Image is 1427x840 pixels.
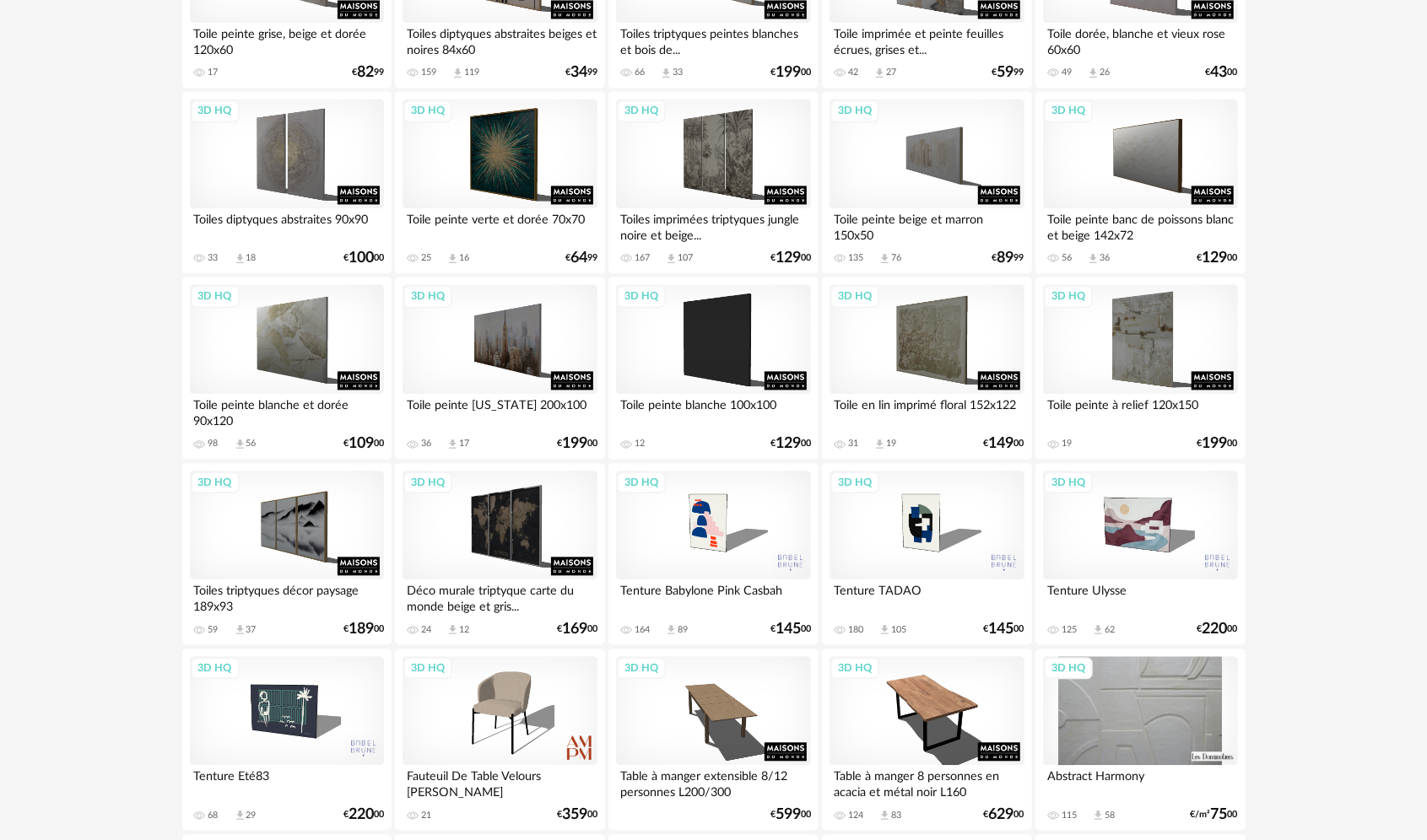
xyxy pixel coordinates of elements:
span: Download icon [873,67,886,79]
div: Toiles triptyques décor paysage 189x93 [190,579,384,613]
div: 29 [246,810,257,821]
a: 3D HQ Toile en lin imprimé floral 152x122 31 Download icon 19 €14900 [822,277,1031,459]
div: 49 [1062,67,1072,78]
div: 62 [1105,624,1115,636]
div: 98 [208,438,219,450]
span: 145 [989,623,1014,635]
div: Toiles triptyques peintes blanches et bois de... [616,23,810,57]
div: 31 [848,438,858,450]
div: Toiles diptyques abstraites beiges et noires 84x60 [403,23,597,57]
div: € 00 [770,809,811,821]
a: 3D HQ Abstract Harmony 115 Download icon 58 €/m²7500 [1035,649,1245,831]
div: 164 [635,624,650,636]
div: 3D HQ [191,471,240,493]
div: € 00 [557,809,597,821]
div: 76 [891,252,901,264]
span: 149 [989,438,1014,450]
div: 26 [1100,67,1110,78]
div: 3D HQ [191,657,240,679]
span: Download icon [665,623,678,636]
div: Toile en lin imprimé floral 152x122 [830,394,1024,428]
div: 3D HQ [1044,285,1093,307]
a: 3D HQ Fauteuil De Table Velours [PERSON_NAME] 21 €35900 [395,649,604,831]
a: 3D HQ Table à manger 8 personnes en acacia et métal noir L160 124 Download icon 83 €62900 [822,649,1031,831]
span: Download icon [665,252,678,265]
div: Toile peinte banc de poissons blanc et beige 142x72 [1043,208,1237,242]
span: Download icon [234,623,246,636]
span: 145 [776,623,801,635]
div: 159 [421,67,436,78]
a: 3D HQ Toile peinte [US_STATE] 200x100 36 Download icon 17 €19900 [395,277,604,459]
div: € 00 [557,438,597,450]
span: 199 [1203,438,1228,450]
div: 68 [208,810,219,821]
div: 3D HQ [1044,657,1093,679]
span: Download icon [878,252,891,265]
div: 119 [464,67,479,78]
div: 19 [1062,438,1072,450]
div: 3D HQ [191,285,240,307]
div: € 00 [1197,252,1238,264]
div: 58 [1105,810,1115,821]
div: 56 [1062,252,1072,264]
div: 180 [848,624,863,636]
span: Download icon [1087,67,1100,79]
div: € 00 [1197,623,1238,635]
div: 124 [848,810,863,821]
span: 129 [1203,252,1228,264]
div: 3D HQ [403,100,452,121]
div: € 99 [352,67,384,78]
a: 3D HQ Toiles diptyques abstraites 90x90 33 Download icon 18 €10000 [182,91,392,273]
div: 3D HQ [617,285,666,307]
div: Toile peinte blanche et dorée 90x120 [190,394,384,428]
div: 3D HQ [830,471,879,493]
div: € 99 [565,252,597,264]
div: 27 [886,67,896,78]
div: Toile peinte à relief 120x150 [1043,394,1237,428]
div: Toile peinte blanche 100x100 [616,394,810,428]
div: 3D HQ [830,285,879,307]
span: 82 [357,67,374,78]
div: € 00 [343,623,384,635]
div: Déco murale triptyque carte du monde beige et gris... [403,579,597,613]
div: Toile imprimée et peinte feuilles écrues, grises et... [830,23,1024,57]
div: € 99 [992,67,1024,78]
div: 135 [848,252,863,264]
a: 3D HQ Table à manger extensible 8/12 personnes L200/300 €59900 [608,649,818,831]
div: 3D HQ [1044,471,1093,493]
div: 3D HQ [617,471,666,493]
div: €/m² 00 [1191,809,1238,821]
span: Download icon [1087,252,1100,265]
div: 37 [246,624,257,636]
span: Download icon [873,438,886,450]
span: Download icon [446,252,459,265]
div: 105 [891,624,906,636]
div: 12 [635,438,645,450]
span: 220 [349,809,374,821]
span: Download icon [1092,623,1105,636]
div: € 00 [984,438,1024,450]
span: Download icon [234,809,246,821]
div: € 00 [770,252,811,264]
a: 3D HQ Toile peinte à relief 120x150 19 €19900 [1035,277,1245,459]
span: 59 [997,67,1014,78]
div: 107 [678,252,693,264]
div: Tenture Babylone Pink Casbah [616,579,810,613]
div: Tenture Eté83 [190,765,384,799]
div: € 00 [770,67,811,78]
span: Download icon [446,623,459,636]
span: 34 [570,67,587,78]
a: 3D HQ Toile peinte banc de poissons blanc et beige 142x72 56 Download icon 36 €12900 [1035,91,1245,273]
div: 115 [1062,810,1077,821]
span: Download icon [451,67,464,79]
div: € 00 [343,438,384,450]
div: € 00 [1197,438,1238,450]
div: 33 [208,252,219,264]
div: € 00 [557,623,597,635]
a: 3D HQ Déco murale triptyque carte du monde beige et gris... 24 Download icon 12 €16900 [395,463,604,645]
span: Download icon [1092,809,1105,821]
div: 3D HQ [830,100,879,121]
a: 3D HQ Toile peinte verte et dorée 70x70 25 Download icon 16 €6499 [395,91,604,273]
div: 3D HQ [403,657,452,679]
div: 56 [246,438,257,450]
